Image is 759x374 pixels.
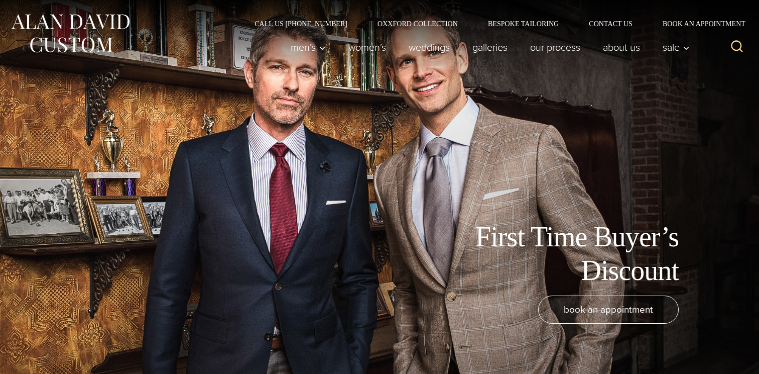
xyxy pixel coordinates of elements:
a: Bespoke Tailoring [473,20,574,27]
nav: Primary Navigation [280,37,695,57]
a: About Us [592,37,652,57]
h1: First Time Buyer’s Discount [453,220,679,288]
a: Oxxford Collection [362,20,473,27]
a: Our Process [519,37,592,57]
a: book an appointment [538,296,679,324]
span: Men’s [291,42,326,52]
a: Women’s [337,37,398,57]
img: Alan David Custom [10,11,131,56]
nav: Secondary Navigation [239,20,749,27]
a: Contact Us [574,20,648,27]
a: Call Us [PHONE_NUMBER] [239,20,362,27]
a: Book an Appointment [648,20,749,27]
a: Galleries [461,37,519,57]
button: View Search Form [725,35,749,59]
span: book an appointment [564,302,653,317]
a: weddings [398,37,461,57]
span: Sale [663,42,690,52]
